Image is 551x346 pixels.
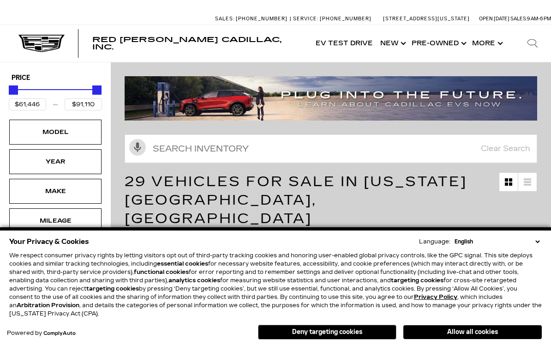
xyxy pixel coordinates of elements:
[18,35,65,52] img: Cadillac Dark Logo with Cadillac White Text
[9,179,102,204] div: MakeMake
[9,82,102,110] div: Price
[377,25,408,62] a: New
[92,36,303,51] a: Red [PERSON_NAME] Cadillac, Inc.
[9,120,102,145] div: ModelModel
[419,239,450,244] div: Language:
[527,16,551,22] span: 9 AM-6 PM
[7,330,76,336] div: Powered by
[32,216,78,226] div: Mileage
[9,251,542,318] p: We respect consumer privacy rights by letting visitors opt out of third-party tracking cookies an...
[129,139,146,156] svg: Click to toggle on voice search
[383,16,470,22] a: [STREET_ADDRESS][US_STATE]
[468,25,505,62] button: More
[65,98,102,110] input: Maximum
[92,85,102,95] div: Maximum Price
[414,294,457,300] a: Privacy Policy
[452,237,542,246] select: Language Select
[9,208,102,233] div: MileageMileage
[125,173,467,227] span: 29 Vehicles for Sale in [US_STATE][GEOGRAPHIC_DATA], [GEOGRAPHIC_DATA]
[12,74,99,82] h5: Price
[403,325,542,339] button: Allow all cookies
[9,149,102,174] div: YearYear
[125,76,537,121] img: ev-blog-post-banners4
[215,16,234,22] span: Sales:
[479,16,509,22] span: Open [DATE]
[86,285,139,292] strong: targeting cookies
[408,25,468,62] a: Pre-Owned
[290,16,374,21] a: Service: [PHONE_NUMBER]
[32,186,78,196] div: Make
[92,35,281,51] span: Red [PERSON_NAME] Cadillac, Inc.
[125,134,537,163] input: Search Inventory
[9,85,18,95] div: Minimum Price
[9,235,89,248] span: Your Privacy & Cookies
[134,269,189,275] strong: functional cookies
[320,16,371,22] span: [PHONE_NUMBER]
[32,157,78,167] div: Year
[258,325,396,340] button: Deny targeting cookies
[391,277,443,284] strong: targeting cookies
[236,16,287,22] span: [PHONE_NUMBER]
[157,261,208,267] strong: essential cookies
[32,127,78,137] div: Model
[9,98,46,110] input: Minimum
[510,16,527,22] span: Sales:
[17,302,79,309] strong: Arbitration Provision
[168,277,220,284] strong: analytics cookies
[293,16,318,22] span: Service:
[215,16,290,21] a: Sales: [PHONE_NUMBER]
[43,331,76,336] a: ComplyAuto
[312,25,377,62] a: EV Test Drive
